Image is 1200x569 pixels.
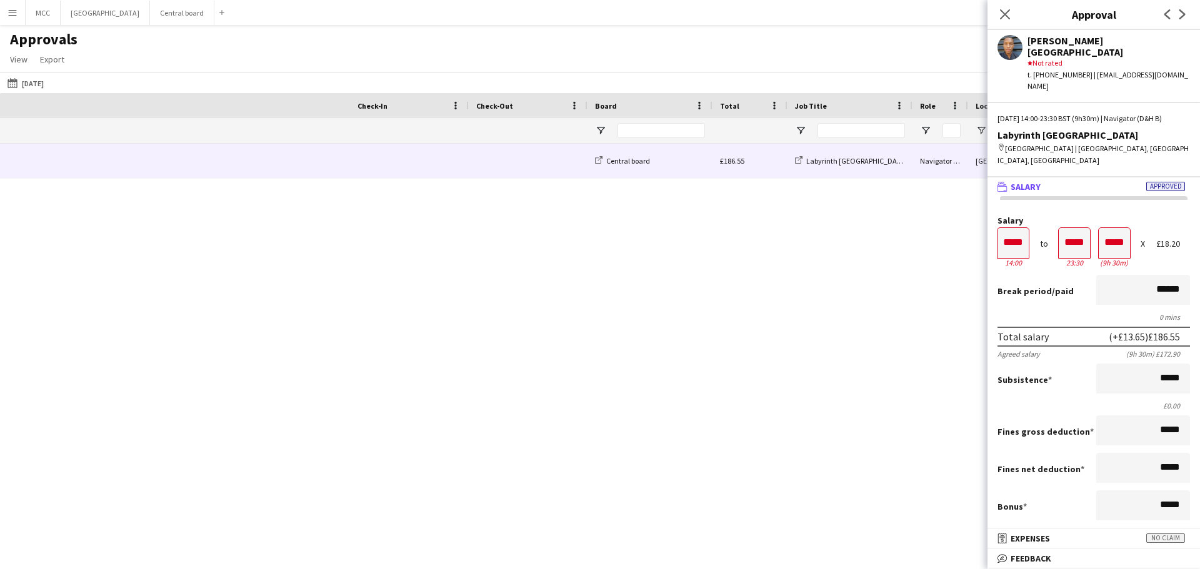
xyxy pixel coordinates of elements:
mat-expansion-panel-header: SalaryApproved [987,177,1200,196]
span: Total [720,101,739,111]
a: View [5,51,32,67]
label: Fines gross deduction [997,426,1094,437]
button: Open Filter Menu [920,125,931,136]
span: Break period [997,285,1052,297]
input: Role Filter Input [942,123,961,138]
button: Open Filter Menu [795,125,806,136]
div: 14:00 [997,258,1029,267]
span: Check-Out [476,101,513,111]
div: 23:30 [1059,258,1090,267]
button: Open Filter Menu [595,125,606,136]
span: Approved [1146,182,1185,191]
div: to [1040,239,1048,249]
span: No claim [1146,533,1185,543]
span: Feedback [1011,553,1051,564]
button: Central board [150,1,214,25]
button: MCC [26,1,61,25]
div: [GEOGRAPHIC_DATA] | [GEOGRAPHIC_DATA], [GEOGRAPHIC_DATA], [GEOGRAPHIC_DATA] [997,143,1190,166]
h3: Approval [987,6,1200,22]
span: Labyrinth [GEOGRAPHIC_DATA] [806,156,907,166]
label: Fines net deduction [997,463,1084,475]
button: [DATE] [5,76,46,91]
span: Role [920,101,936,111]
div: £0.00 [997,401,1190,410]
button: [GEOGRAPHIC_DATA] [61,1,150,25]
div: (+£13.65) £186.55 [1109,330,1180,343]
span: £186.55 [720,156,744,166]
div: [GEOGRAPHIC_DATA] [968,144,1093,178]
div: [PERSON_NAME][GEOGRAPHIC_DATA] [1027,35,1190,57]
span: Salary [1011,181,1041,192]
div: (9h 30m) £172.90 [1126,349,1190,359]
label: Bonus [997,501,1027,512]
a: Export [35,51,69,67]
span: Location [976,101,1007,111]
div: 9h 30m [1099,258,1130,267]
a: Central board [595,156,650,166]
mat-expansion-panel-header: Feedback [987,549,1200,568]
input: Board Filter Input [617,123,705,138]
label: Salary [997,216,1190,225]
span: Central board [606,156,650,166]
div: Agreed salary [997,349,1040,359]
span: Board [595,101,617,111]
span: View [10,54,27,65]
span: Export [40,54,64,65]
input: Job Title Filter Input [817,123,905,138]
div: 0 mins [997,312,1190,322]
a: Labyrinth [GEOGRAPHIC_DATA] [795,156,907,166]
mat-expansion-panel-header: ExpensesNo claim [987,529,1200,548]
div: t. [PHONE_NUMBER] | [EMAIL_ADDRESS][DOMAIN_NAME] [1027,69,1190,92]
div: Total salary [997,330,1049,343]
div: Labyrinth [GEOGRAPHIC_DATA] [997,129,1190,141]
label: Subsistence [997,374,1052,385]
div: £18.20 [1156,239,1190,249]
div: [DATE] 14:00-23:30 BST (9h30m) | Navigator (D&H B) [997,113,1190,124]
span: Job Title [795,101,827,111]
div: Navigator (D&H B) [912,144,968,178]
label: /paid [997,285,1074,297]
span: Expenses [1011,533,1050,544]
span: Check-In [357,101,387,111]
div: Not rated [1027,57,1190,69]
div: X [1141,239,1145,249]
button: Open Filter Menu [976,125,987,136]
